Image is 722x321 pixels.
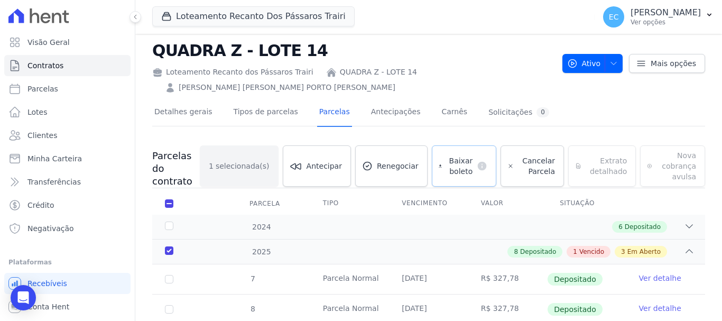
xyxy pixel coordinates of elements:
[609,13,619,21] span: EC
[27,278,67,289] span: Recebíveis
[377,161,419,171] span: Renegociar
[11,285,36,310] div: Open Intercom Messenger
[249,274,255,283] span: 7
[446,155,473,177] span: Baixar boleto
[27,84,58,94] span: Parcelas
[389,264,468,294] td: [DATE]
[4,125,131,146] a: Clientes
[4,148,131,169] a: Minha Carteira
[216,161,270,171] span: selecionada(s)
[618,222,623,232] span: 6
[27,107,48,117] span: Lotes
[651,58,696,69] span: Mais opções
[152,39,554,62] h2: QUADRA Z - LOTE 14
[4,273,131,294] a: Recebíveis
[209,161,214,171] span: 1
[547,192,626,215] th: Situação
[8,256,126,269] div: Plataformas
[152,67,313,78] div: Loteamento Recanto dos Pássaros Trairi
[152,99,215,127] a: Detalhes gerais
[562,54,623,73] button: Ativo
[389,192,468,215] th: Vencimento
[501,145,564,187] a: Cancelar Parcela
[631,7,701,18] p: [PERSON_NAME]
[355,145,428,187] a: Renegociar
[179,82,395,93] a: [PERSON_NAME] [PERSON_NAME] PORTO [PERSON_NAME]
[627,247,661,256] span: Em Aberto
[4,296,131,317] a: Conta Hent
[310,264,389,294] td: Parcela Normal
[27,60,63,71] span: Contratos
[548,273,603,286] span: Depositado
[4,171,131,192] a: Transferências
[317,99,352,127] a: Parcelas
[639,273,681,283] a: Ver detalhe
[629,54,705,73] a: Mais opções
[536,107,549,117] div: 0
[310,192,389,215] th: Tipo
[468,264,547,294] td: R$ 327,78
[232,99,300,127] a: Tipos de parcelas
[369,99,423,127] a: Antecipações
[4,102,131,123] a: Lotes
[27,153,82,164] span: Minha Carteira
[514,247,518,256] span: 8
[283,145,351,187] a: Antecipar
[4,78,131,99] a: Parcelas
[567,54,601,73] span: Ativo
[165,305,173,314] input: Só é possível selecionar pagamentos em aberto
[340,67,417,78] a: QUADRA Z - LOTE 14
[27,200,54,210] span: Crédito
[152,150,200,188] h3: Parcelas do contrato
[468,192,547,215] th: Valor
[4,218,131,239] a: Negativação
[625,222,661,232] span: Depositado
[579,247,604,256] span: Vencido
[27,130,57,141] span: Clientes
[432,145,497,187] a: Baixar boleto
[518,155,555,177] span: Cancelar Parcela
[488,107,549,117] div: Solicitações
[152,6,355,26] button: Loteamento Recanto Dos Pássaros Trairi
[27,177,81,187] span: Transferências
[4,55,131,76] a: Contratos
[439,99,469,127] a: Carnês
[639,303,681,314] a: Ver detalhe
[249,305,255,313] span: 8
[307,161,342,171] span: Antecipar
[621,247,625,256] span: 3
[27,223,74,234] span: Negativação
[548,303,603,316] span: Depositado
[165,275,173,283] input: Só é possível selecionar pagamentos em aberto
[237,193,293,214] div: Parcela
[4,32,131,53] a: Visão Geral
[27,37,70,48] span: Visão Geral
[595,2,722,32] button: EC [PERSON_NAME] Ver opções
[4,195,131,216] a: Crédito
[486,99,551,127] a: Solicitações0
[27,301,69,312] span: Conta Hent
[631,18,701,26] p: Ver opções
[520,247,556,256] span: Depositado
[573,247,577,256] span: 1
